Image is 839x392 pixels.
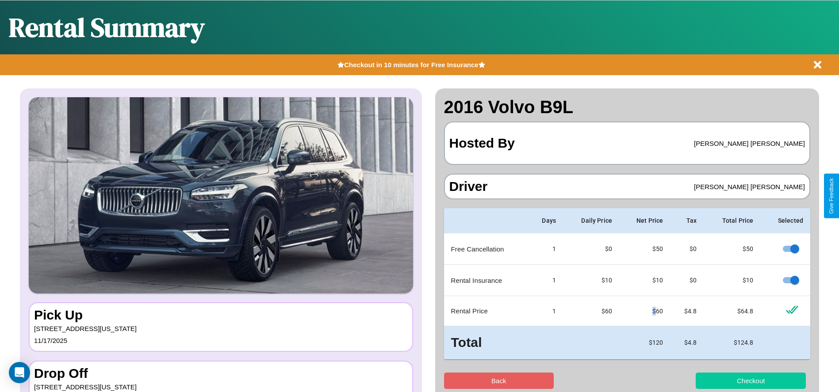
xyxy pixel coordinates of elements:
p: [STREET_ADDRESS][US_STATE] [34,323,408,335]
td: 1 [528,233,563,265]
th: Net Price [619,208,670,233]
td: $ 124.8 [704,326,760,359]
td: $0 [670,265,704,296]
td: $ 50 [704,233,760,265]
th: Total Price [704,208,760,233]
h3: Hosted By [449,127,515,160]
p: [PERSON_NAME] [PERSON_NAME] [694,137,805,149]
p: Rental Price [451,305,521,317]
td: $ 10 [704,265,760,296]
th: Days [528,208,563,233]
td: $ 10 [619,265,670,296]
td: $0 [670,233,704,265]
div: Open Intercom Messenger [9,362,30,383]
th: Tax [670,208,704,233]
h3: Driver [449,179,488,194]
td: $ 4.8 [670,326,704,359]
button: Checkout [696,373,806,389]
th: Daily Price [563,208,619,233]
h3: Pick Up [34,308,408,323]
td: $10 [563,265,619,296]
td: $ 60 [619,296,670,326]
p: [PERSON_NAME] [PERSON_NAME] [694,181,805,193]
div: Give Feedback [828,178,835,214]
th: Selected [761,208,811,233]
p: Free Cancellation [451,243,521,255]
h1: Rental Summary [9,9,205,46]
td: $ 60 [563,296,619,326]
td: 1 [528,265,563,296]
td: $ 120 [619,326,670,359]
p: 11 / 17 / 2025 [34,335,408,346]
p: Rental Insurance [451,274,521,286]
h3: Total [451,333,521,352]
table: simple table [444,208,811,359]
td: $ 4.8 [670,296,704,326]
td: $ 50 [619,233,670,265]
td: $ 64.8 [704,296,760,326]
button: Back [444,373,554,389]
h3: Drop Off [34,366,408,381]
h2: 2016 Volvo B9L [444,97,811,117]
td: 1 [528,296,563,326]
b: Checkout in 10 minutes for Free Insurance [344,61,478,69]
td: $0 [563,233,619,265]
